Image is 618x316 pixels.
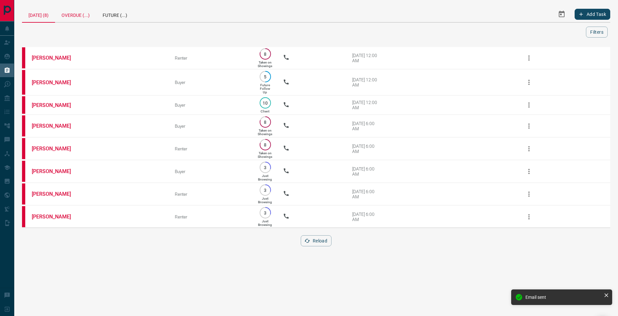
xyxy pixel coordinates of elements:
p: 3 [263,210,268,215]
div: property.ca [22,183,25,205]
div: [DATE] 6:00 AM [352,121,380,131]
div: [DATE] 12:00 AM [352,100,380,110]
div: property.ca [22,96,25,114]
div: Renter [175,192,247,197]
p: Taken on Showings [258,151,272,158]
div: property.ca [22,47,25,68]
div: Buyer [175,169,247,174]
div: property.ca [22,115,25,136]
button: Select Date Range [554,6,569,22]
p: Just Browsing [258,219,272,227]
div: Buyer [175,102,247,108]
button: Reload [301,235,331,246]
div: Buyer [175,123,247,129]
a: [PERSON_NAME] [32,123,80,129]
div: Renter [175,55,247,61]
div: [DATE] 6:00 AM [352,166,380,177]
div: Future (...) [96,6,134,22]
p: 8 [263,52,268,56]
div: Renter [175,146,247,151]
div: property.ca [22,138,25,159]
div: [DATE] 6:00 AM [352,189,380,199]
p: 8 [263,142,268,147]
p: 10 [263,100,268,105]
div: Buyer [175,80,247,85]
a: [PERSON_NAME] [32,55,80,61]
p: 3 [263,165,268,170]
a: [PERSON_NAME] [32,146,80,152]
div: Email sent [525,295,601,300]
p: 8 [263,120,268,124]
div: property.ca [22,70,25,95]
div: [DATE] 6:00 AM [352,144,380,154]
a: [PERSON_NAME] [32,191,80,197]
div: Renter [175,214,247,219]
div: [DATE] 6:00 AM [352,212,380,222]
a: [PERSON_NAME] [32,102,80,108]
a: [PERSON_NAME] [32,168,80,174]
a: [PERSON_NAME] [32,214,80,220]
p: Taken on Showings [258,61,272,68]
a: [PERSON_NAME] [32,79,80,86]
p: Just Browsing [258,197,272,204]
button: Filters [586,27,608,38]
div: [DATE] 12:00 AM [352,77,380,88]
div: [DATE] (8) [22,6,55,23]
p: Client [261,110,269,113]
p: Just Browsing [258,174,272,181]
button: Add Task [575,9,610,20]
p: 3 [263,188,268,193]
div: property.ca [22,206,25,227]
p: Future Follow Up [260,83,270,94]
div: [DATE] 12:00 AM [352,53,380,63]
div: Overdue (...) [55,6,96,22]
p: Taken on Showings [258,129,272,136]
p: 5 [263,74,268,79]
div: property.ca [22,161,25,182]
